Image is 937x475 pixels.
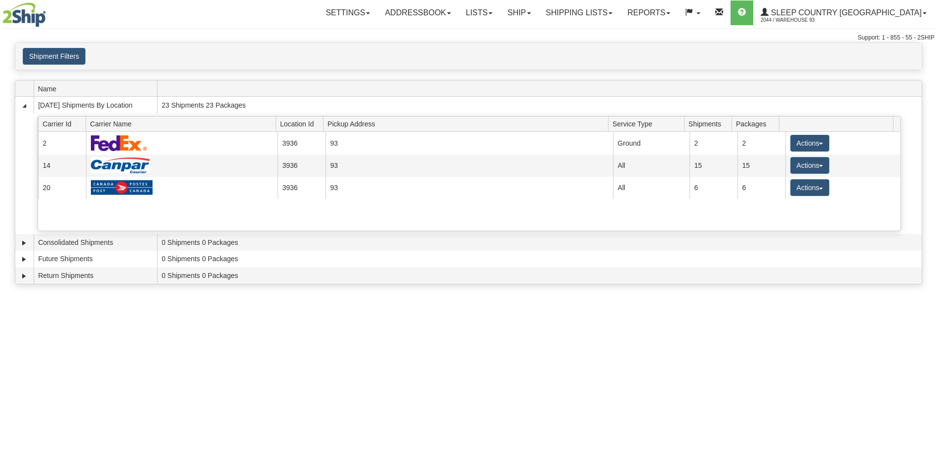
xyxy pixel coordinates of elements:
[157,234,922,251] td: 0 Shipments 0 Packages
[326,132,613,154] td: 93
[42,116,86,131] span: Carrier Id
[2,34,935,42] div: Support: 1 - 855 - 55 - 2SHIP
[280,116,324,131] span: Location Id
[914,187,936,288] iframe: chat widget
[278,132,326,154] td: 3936
[790,157,830,174] button: Actions
[736,116,779,131] span: Packages
[327,116,608,131] span: Pickup Address
[19,238,29,248] a: Expand
[690,177,737,199] td: 6
[34,97,157,114] td: [DATE] Shipments By Location
[34,267,157,284] td: Return Shipments
[753,0,934,25] a: Sleep Country [GEOGRAPHIC_DATA] 2044 / Warehouse 93
[538,0,620,25] a: Shipping lists
[326,177,613,199] td: 93
[91,135,148,151] img: FedEx Express®
[91,180,153,196] img: Canada Post
[38,132,86,154] td: 2
[23,48,85,65] button: Shipment Filters
[326,155,613,177] td: 93
[620,0,678,25] a: Reports
[278,155,326,177] td: 3936
[19,271,29,281] a: Expand
[761,15,835,25] span: 2044 / Warehouse 93
[377,0,458,25] a: Addressbook
[318,0,377,25] a: Settings
[613,177,690,199] td: All
[790,179,830,196] button: Actions
[737,132,785,154] td: 2
[690,155,737,177] td: 15
[19,101,29,111] a: Collapse
[278,177,326,199] td: 3936
[612,116,684,131] span: Service Type
[157,267,922,284] td: 0 Shipments 0 Packages
[790,135,830,152] button: Actions
[38,177,86,199] td: 20
[613,155,690,177] td: All
[690,132,737,154] td: 2
[2,2,46,27] img: logo2044.jpg
[34,234,157,251] td: Consolidated Shipments
[91,158,150,173] img: Canpar
[458,0,500,25] a: Lists
[613,132,690,154] td: Ground
[737,155,785,177] td: 15
[34,251,157,268] td: Future Shipments
[737,177,785,199] td: 6
[769,8,922,17] span: Sleep Country [GEOGRAPHIC_DATA]
[90,116,276,131] span: Carrier Name
[38,81,157,96] span: Name
[500,0,538,25] a: Ship
[157,251,922,268] td: 0 Shipments 0 Packages
[19,254,29,264] a: Expand
[157,97,922,114] td: 23 Shipments 23 Packages
[689,116,732,131] span: Shipments
[38,155,86,177] td: 14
